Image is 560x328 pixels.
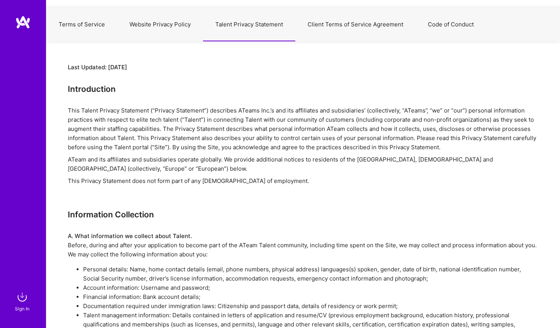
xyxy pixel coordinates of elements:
[68,232,539,259] div: Before, during and after your application to become part of the ATeam Talent community, including...
[117,8,203,41] button: Website Privacy Policy
[83,283,539,292] li: Account information: Username and password;
[68,232,539,241] div: A. What information we collect about Talent.
[68,106,539,152] div: This Talent Privacy Statement (“Privacy Statement”) describes ATeams Inc.’s and its affiliates an...
[83,302,539,311] li: Documentation required under immigration laws: Citizenship and passport data, details of residenc...
[68,155,539,173] div: ATeam and its affiliates and subsidiaries operate globally. We provide additional notices to resi...
[295,8,416,41] button: Client Terms of Service Agreement
[203,8,295,41] button: Talent Privacy Statement
[15,289,30,305] img: sign in
[46,8,117,41] button: Terms of Service
[68,84,539,94] h3: Introduction
[16,289,30,313] a: sign inSign In
[416,8,486,41] button: Code of Conduct
[68,63,539,72] div: Last Updated: [DATE]
[68,176,539,186] div: This Privacy Statement does not form part of any [DEMOGRAPHIC_DATA] of employment.
[83,292,539,302] li: Financial information: Bank account details;
[83,265,539,283] li: Personal details: Name, home contact details (email, phone numbers, physical address) languages(s...
[15,15,31,29] img: logo
[68,210,539,219] h3: Information Collection
[15,305,29,313] div: Sign In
